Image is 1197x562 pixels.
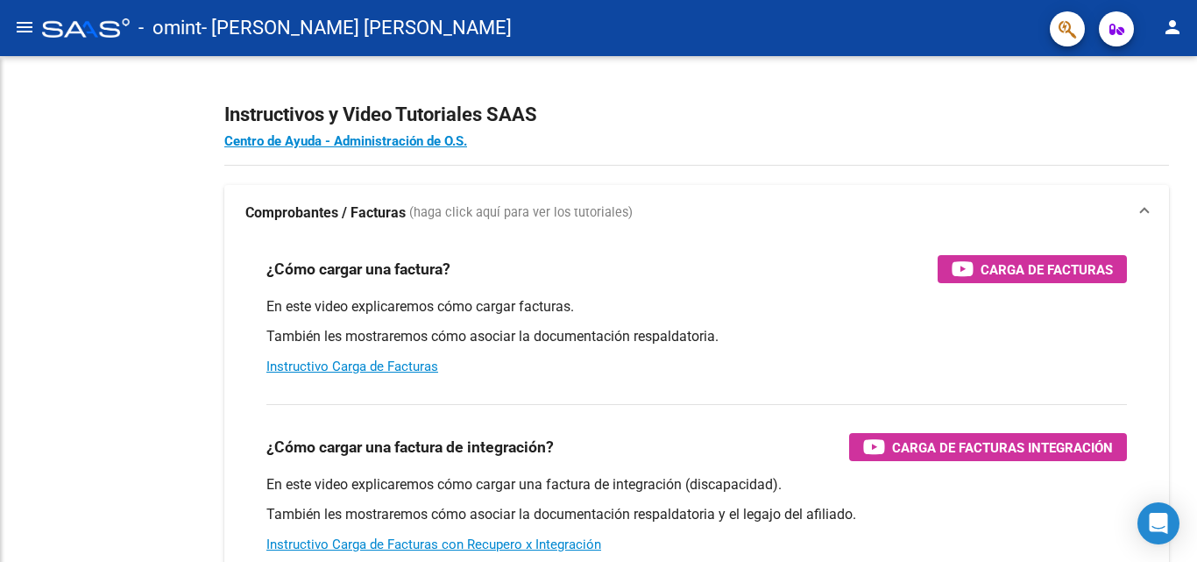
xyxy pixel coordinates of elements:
[892,437,1113,459] span: Carga de Facturas Integración
[224,185,1169,241] mat-expansion-panel-header: Comprobantes / Facturas (haga click aquí para ver los tutoriales)
[1137,502,1179,544] div: Open Intercom Messenger
[981,259,1113,281] span: Carga de Facturas
[266,475,1127,494] p: En este video explicaremos cómo cargar una factura de integración (discapacidad).
[224,98,1169,132] h2: Instructivos y Video Tutoriales SAAS
[266,505,1127,524] p: También les mostraremos cómo asociar la documentación respaldatoria y el legajo del afiliado.
[266,327,1127,346] p: También les mostraremos cómo asociar la documentación respaldatoria.
[1162,17,1183,38] mat-icon: person
[266,297,1127,317] p: En este video explicaremos cómo cargar facturas.
[849,433,1127,461] button: Carga de Facturas Integración
[266,359,438,374] a: Instructivo Carga de Facturas
[245,203,406,223] strong: Comprobantes / Facturas
[938,255,1127,283] button: Carga de Facturas
[224,133,467,149] a: Centro de Ayuda - Administración de O.S.
[266,435,554,459] h3: ¿Cómo cargar una factura de integración?
[409,203,633,223] span: (haga click aquí para ver los tutoriales)
[266,257,450,281] h3: ¿Cómo cargar una factura?
[138,9,202,47] span: - omint
[266,537,601,552] a: Instructivo Carga de Facturas con Recupero x Integración
[14,17,35,38] mat-icon: menu
[202,9,512,47] span: - [PERSON_NAME] [PERSON_NAME]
